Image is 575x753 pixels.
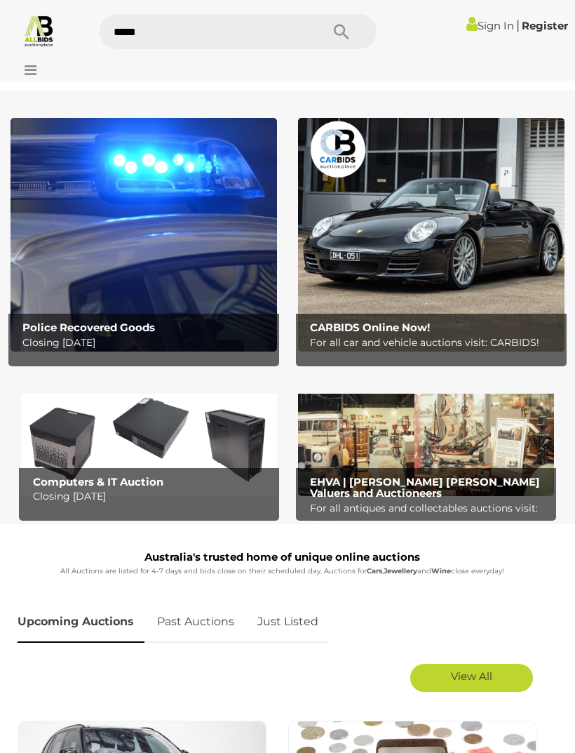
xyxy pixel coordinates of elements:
span: | [516,18,520,33]
img: Allbids.com.au [22,14,55,47]
a: Register [522,19,568,32]
h1: Australia's trusted home of unique online auctions [18,552,547,564]
p: Closing [DATE] [33,488,272,505]
img: Computers & IT Auction [21,380,277,496]
a: Computers & IT Auction Computers & IT Auction Closing [DATE] [21,380,277,496]
b: Police Recovered Goods [22,321,155,334]
b: Computers & IT Auction [33,475,163,488]
img: Police Recovered Goods [11,118,277,352]
a: Past Auctions [147,601,245,643]
strong: Jewellery [384,566,417,575]
a: CARBIDS Online Now! CARBIDS Online Now! For all car and vehicle auctions visit: CARBIDS! [298,118,564,352]
a: Upcoming Auctions [18,601,144,643]
p: For all car and vehicle auctions visit: CARBIDS! [310,334,559,352]
strong: Cars [367,566,382,575]
a: Sign In [466,19,514,32]
a: View All [410,664,533,692]
a: EHVA | Evans Hastings Valuers and Auctioneers EHVA | [PERSON_NAME] [PERSON_NAME] Valuers and Auct... [298,380,554,496]
img: EHVA | Evans Hastings Valuers and Auctioneers [298,380,554,496]
button: Search [306,14,377,49]
strong: Wine [431,566,451,575]
p: Closing [DATE] [22,334,271,352]
p: All Auctions are listed for 4-7 days and bids close on their scheduled day. Auctions for , and cl... [18,565,547,578]
b: EHVA | [PERSON_NAME] [PERSON_NAME] Valuers and Auctioneers [310,475,540,500]
a: Police Recovered Goods Police Recovered Goods Closing [DATE] [11,118,277,352]
span: View All [451,669,492,683]
a: Just Listed [247,601,329,643]
b: CARBIDS Online Now! [310,321,430,334]
p: For all antiques and collectables auctions visit: EHVA [310,500,549,535]
img: CARBIDS Online Now! [298,118,564,352]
